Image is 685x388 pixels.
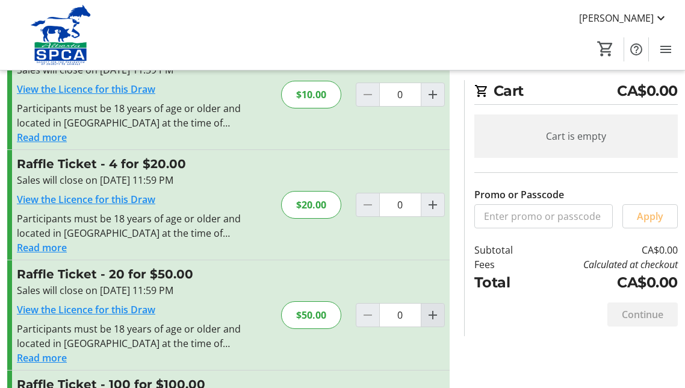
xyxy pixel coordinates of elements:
td: CA$0.00 [533,243,678,257]
td: Fees [474,257,533,272]
h3: Raffle Ticket - 4 for $20.00 [17,155,267,173]
button: Menu [654,37,678,61]
div: Sales will close on [DATE] 11:59 PM [17,173,267,187]
a: View the Licence for this Draw [17,303,155,316]
a: View the Licence for this Draw [17,193,155,206]
td: Calculated at checkout [533,257,678,272]
button: Increment by one [421,304,444,327]
div: Cart is empty [474,114,678,158]
td: CA$0.00 [533,272,678,293]
label: Promo or Passcode [474,187,564,202]
a: View the Licence for this Draw [17,83,155,96]
div: Sales will close on [DATE] 11:59 PM [17,283,267,298]
input: Enter promo or passcode [474,204,613,228]
div: Participants must be 18 years of age or older and located in [GEOGRAPHIC_DATA] at the time of pur... [17,322,267,351]
span: CA$0.00 [617,80,678,102]
button: Read more [17,351,67,365]
img: Alberta SPCA's Logo [7,5,114,65]
td: Subtotal [474,243,533,257]
span: Apply [637,209,663,224]
span: [PERSON_NAME] [579,11,654,25]
button: Read more [17,240,67,255]
button: [PERSON_NAME] [569,8,678,28]
div: Participants must be 18 years of age or older and located in [GEOGRAPHIC_DATA] at the time of pur... [17,211,267,240]
h2: Cart [474,80,678,105]
div: Participants must be 18 years of age or older and located in [GEOGRAPHIC_DATA] at the time of pur... [17,101,267,130]
input: Raffle Ticket Quantity [379,303,421,327]
h3: Raffle Ticket - 20 for $50.00 [17,265,267,283]
div: $10.00 [281,81,341,108]
button: Help [624,37,648,61]
div: $20.00 [281,191,341,219]
button: Cart [595,38,616,60]
input: Raffle Ticket Quantity [379,83,421,107]
button: Increment by one [421,83,444,106]
button: Apply [622,204,678,228]
button: Read more [17,130,67,145]
td: Total [474,272,533,293]
button: Increment by one [421,193,444,216]
div: $50.00 [281,301,341,329]
input: Raffle Ticket Quantity [379,193,421,217]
